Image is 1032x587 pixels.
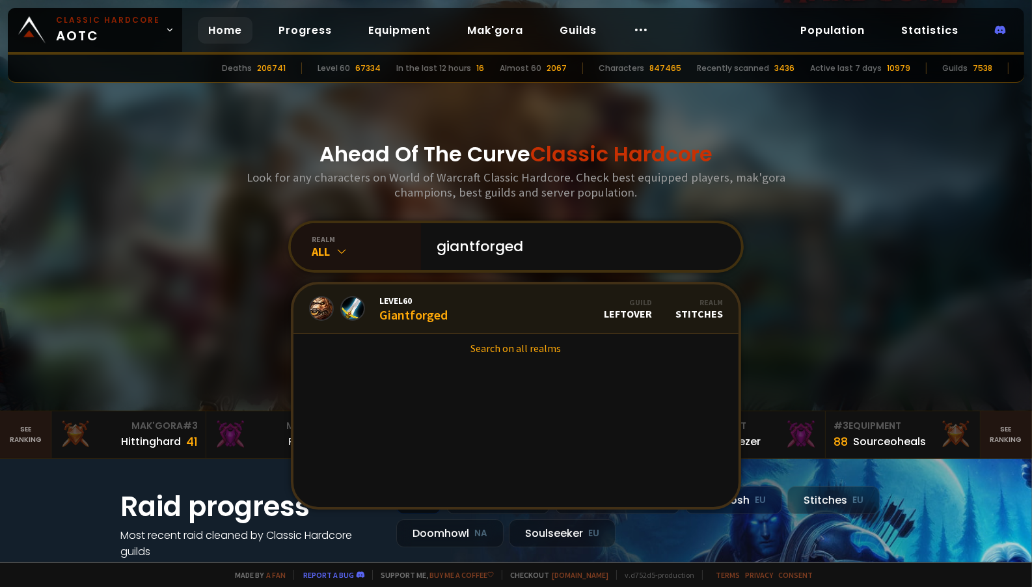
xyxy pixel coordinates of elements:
[887,62,910,74] div: 10979
[312,234,421,244] div: realm
[293,284,739,334] a: Level60GiantforgedGuildLEFTOVERRealmStitches
[853,433,926,450] div: Sourceoheals
[790,17,875,44] a: Population
[206,411,361,458] a: Mak'Gora#2Rivench100
[588,527,599,540] small: EU
[616,570,694,580] span: v. d752d5 - production
[268,17,342,44] a: Progress
[355,62,381,74] div: 67334
[396,62,471,74] div: In the last 12 hours
[973,62,992,74] div: 7538
[56,14,160,26] small: Classic Hardcore
[552,570,608,580] a: [DOMAIN_NAME]
[303,570,354,580] a: Report a bug
[474,527,487,540] small: NA
[476,62,484,74] div: 16
[396,519,504,547] div: Doomhowl
[222,62,252,74] div: Deaths
[59,419,198,433] div: Mak'Gora
[834,433,848,450] div: 88
[319,139,713,170] h1: Ahead Of The Curve
[379,295,448,323] div: Giantforged
[312,244,421,259] div: All
[429,570,494,580] a: Buy me a coffee
[358,17,441,44] a: Equipment
[56,14,160,46] span: AOTC
[675,297,723,307] div: Realm
[500,62,541,74] div: Almost 60
[257,62,286,74] div: 206741
[549,17,607,44] a: Guilds
[457,17,534,44] a: Mak'gora
[778,570,813,580] a: Consent
[266,570,286,580] a: a fan
[675,297,723,320] div: Stitches
[942,62,968,74] div: Guilds
[716,570,740,580] a: Terms
[241,170,791,200] h3: Look for any characters on World of Warcraft Classic Hardcore. Check best equipped players, mak'g...
[755,494,766,507] small: EU
[8,8,182,52] a: Classic HardcoreAOTC
[852,494,863,507] small: EU
[834,419,972,433] div: Equipment
[372,570,494,580] span: Support me,
[120,486,381,527] h1: Raid progress
[318,62,350,74] div: Level 60
[429,223,726,270] input: Search a character...
[120,527,381,560] h4: Most recent raid cleaned by Classic Hardcore guilds
[214,419,353,433] div: Mak'Gora
[120,560,205,575] a: See all progress
[787,486,880,514] div: Stitches
[227,570,286,580] span: Made by
[745,570,773,580] a: Privacy
[51,411,206,458] a: Mak'Gora#3Hittinghard41
[697,62,769,74] div: Recently scanned
[183,419,198,432] span: # 3
[891,17,969,44] a: Statistics
[679,419,817,433] div: Equipment
[981,411,1032,458] a: Seeranking
[834,419,849,432] span: # 3
[293,334,739,362] a: Search on all realms
[599,62,644,74] div: Characters
[810,62,882,74] div: Active last 7 days
[530,139,713,169] span: Classic Hardcore
[671,411,826,458] a: #2Equipment88Notafreezer
[502,570,608,580] span: Checkout
[547,62,567,74] div: 2067
[649,62,681,74] div: 847465
[186,433,198,450] div: 41
[774,62,794,74] div: 3436
[288,433,329,450] div: Rivench
[826,411,981,458] a: #3Equipment88Sourceoheals
[121,433,181,450] div: Hittinghard
[604,297,652,307] div: Guild
[379,295,448,307] span: Level 60
[604,297,652,320] div: LEFTOVER
[509,519,616,547] div: Soulseeker
[198,17,252,44] a: Home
